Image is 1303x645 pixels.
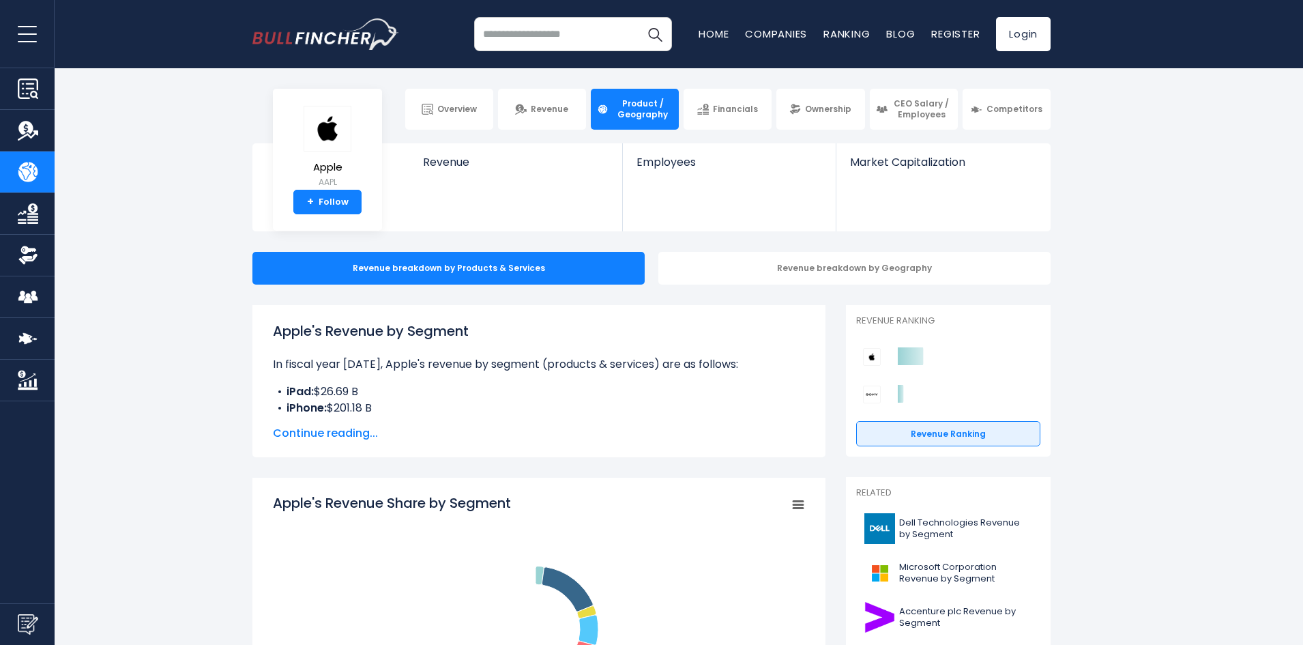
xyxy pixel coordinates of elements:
span: Dell Technologies Revenue by Segment [899,517,1032,541]
span: Revenue [423,156,609,169]
img: Apple competitors logo [863,348,881,366]
span: Market Capitalization [850,156,1036,169]
a: Dell Technologies Revenue by Segment [856,510,1040,547]
a: Go to homepage [252,18,399,50]
img: Sony Group Corporation competitors logo [863,386,881,403]
a: Microsoft Corporation Revenue by Segment [856,554,1040,592]
span: CEO Salary / Employees [892,98,952,119]
span: Overview [437,104,477,115]
a: Competitors [963,89,1051,130]
img: MSFT logo [864,558,895,588]
a: Revenue [498,89,586,130]
a: Financials [684,89,772,130]
span: Product / Geography [613,98,673,119]
small: AAPL [304,176,351,188]
a: Product / Geography [591,89,679,130]
b: iPhone: [287,400,327,416]
a: Employees [623,143,835,192]
span: Microsoft Corporation Revenue by Segment [899,562,1032,585]
a: Accenture plc Revenue by Segment [856,599,1040,636]
img: Ownership [18,245,38,266]
a: Home [699,27,729,41]
a: Companies [745,27,807,41]
a: Register [931,27,980,41]
button: Search [638,17,672,51]
span: Financials [713,104,758,115]
a: Ownership [776,89,864,130]
a: Revenue Ranking [856,421,1040,447]
a: Login [996,17,1051,51]
span: Competitors [986,104,1042,115]
p: In fiscal year [DATE], Apple's revenue by segment (products & services) are as follows: [273,356,805,373]
span: Continue reading... [273,425,805,442]
span: Employees [636,156,821,169]
a: Overview [405,89,493,130]
a: +Follow [293,190,362,214]
span: Ownership [805,104,851,115]
img: DELL logo [864,513,895,544]
div: Revenue breakdown by Geography [658,252,1051,285]
a: Blog [886,27,915,41]
p: Revenue Ranking [856,315,1040,327]
strong: + [307,196,314,208]
li: $201.18 B [273,400,805,416]
a: Apple AAPL [303,105,352,190]
a: Revenue [409,143,623,192]
h1: Apple's Revenue by Segment [273,321,805,341]
a: CEO Salary / Employees [870,89,958,130]
img: bullfincher logo [252,18,399,50]
li: $26.69 B [273,384,805,400]
span: Apple [304,162,351,173]
b: iPad: [287,384,314,399]
div: Revenue breakdown by Products & Services [252,252,645,285]
a: Ranking [823,27,870,41]
img: ACN logo [864,602,895,633]
span: Revenue [531,104,568,115]
span: Accenture plc Revenue by Segment [899,606,1032,629]
tspan: Apple's Revenue Share by Segment [273,493,511,513]
p: Related [856,487,1040,499]
a: Market Capitalization [836,143,1049,192]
